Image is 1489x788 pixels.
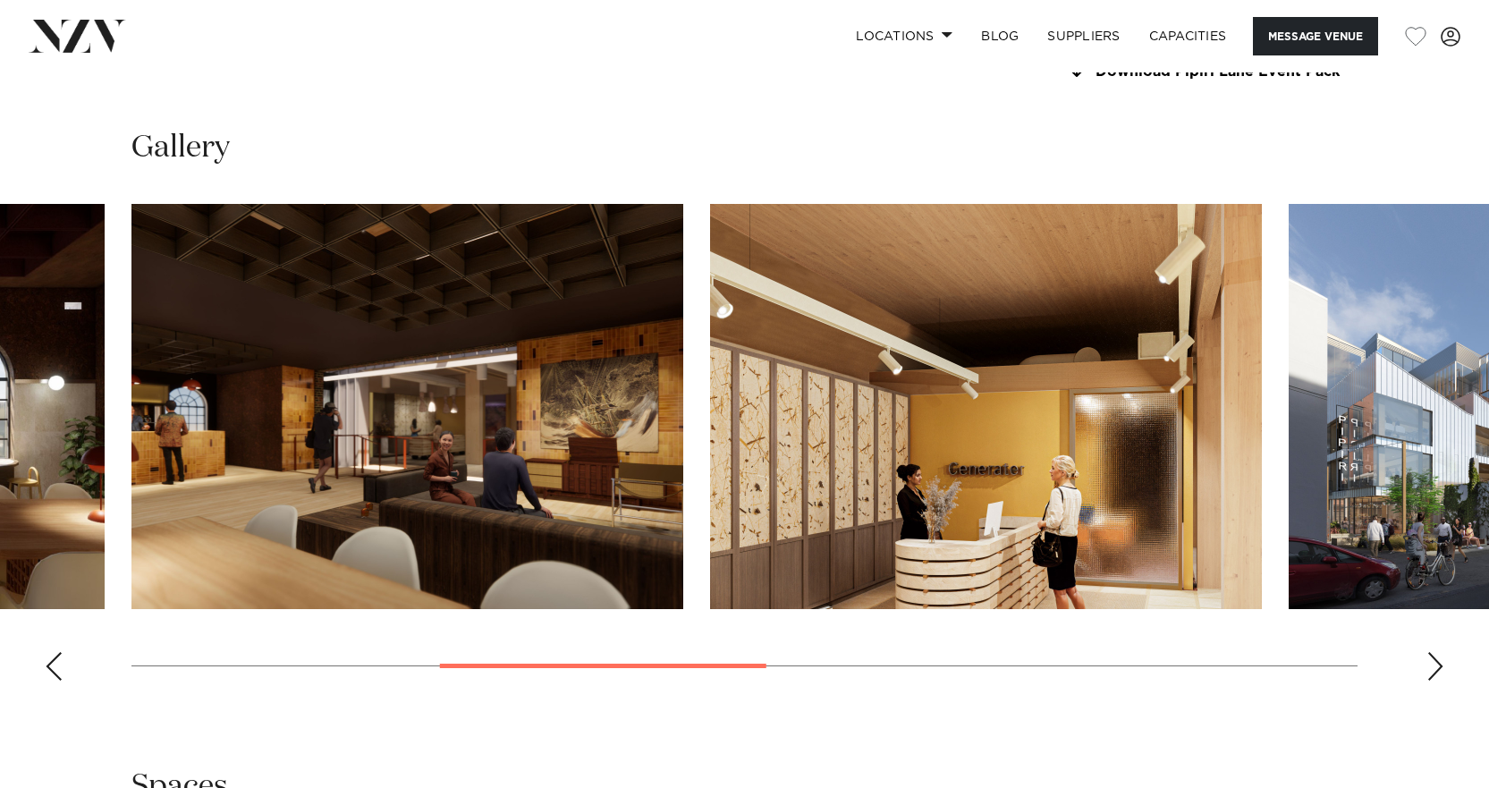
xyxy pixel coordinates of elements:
h2: Gallery [131,128,230,168]
button: Message Venue [1253,17,1378,55]
swiper-slide: 4 / 8 [710,204,1262,609]
a: SUPPLIERS [1033,17,1134,55]
img: nzv-logo.png [29,20,126,52]
a: Locations [842,17,967,55]
a: BLOG [967,17,1033,55]
swiper-slide: 3 / 8 [131,204,683,609]
a: Capacities [1135,17,1241,55]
